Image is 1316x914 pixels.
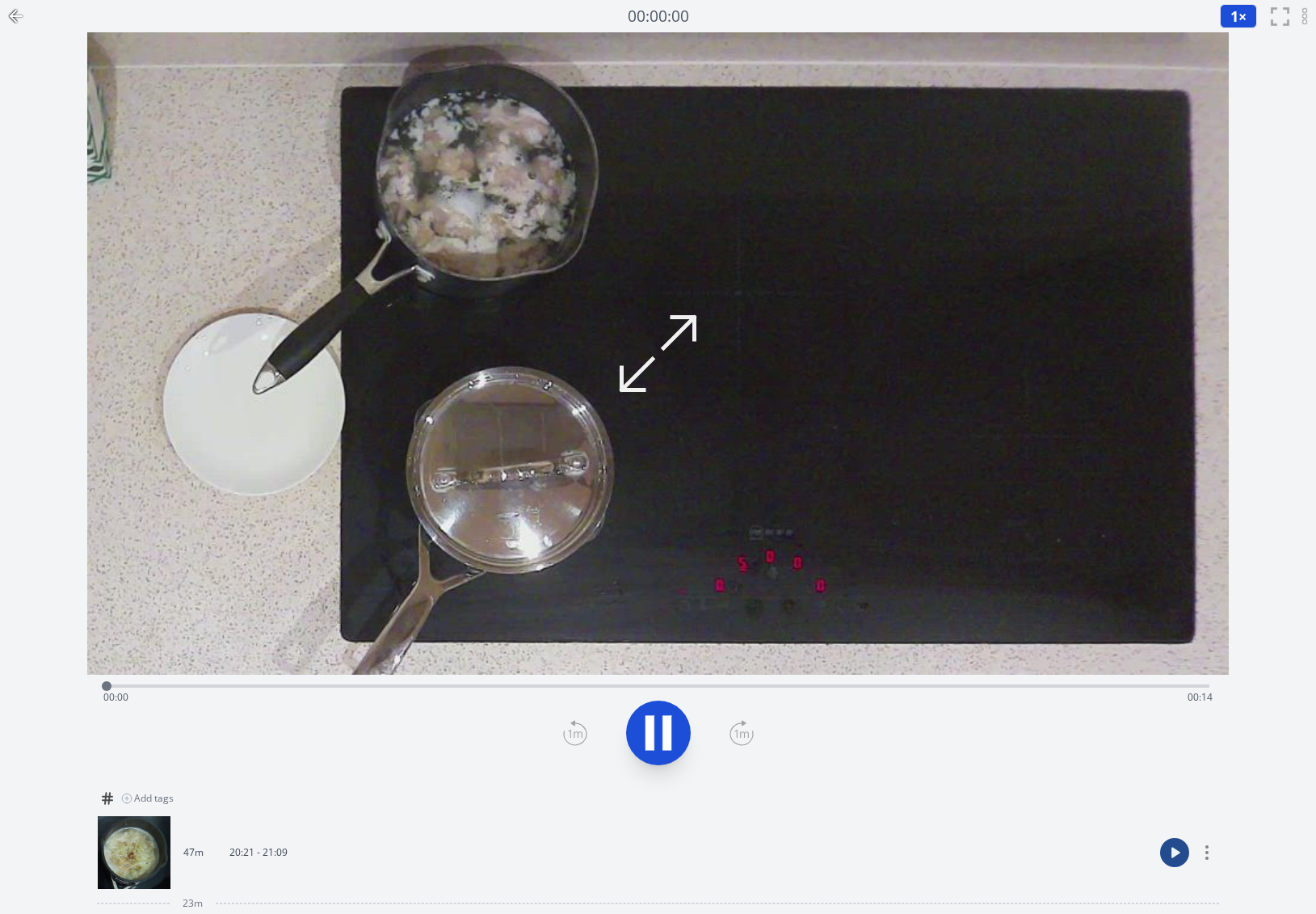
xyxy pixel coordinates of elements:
[1220,4,1257,28] button: 1×
[134,792,174,805] span: Add tags
[229,846,288,859] p: 20:21 - 21:09
[115,786,180,811] button: Add tags
[98,816,170,889] img: 250326202235_thumb.jpeg
[183,846,204,859] p: 47m
[628,5,689,28] a: 00:00:00
[183,897,203,910] span: 23m
[1230,6,1238,26] span: 1
[1188,690,1213,704] span: 00:14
